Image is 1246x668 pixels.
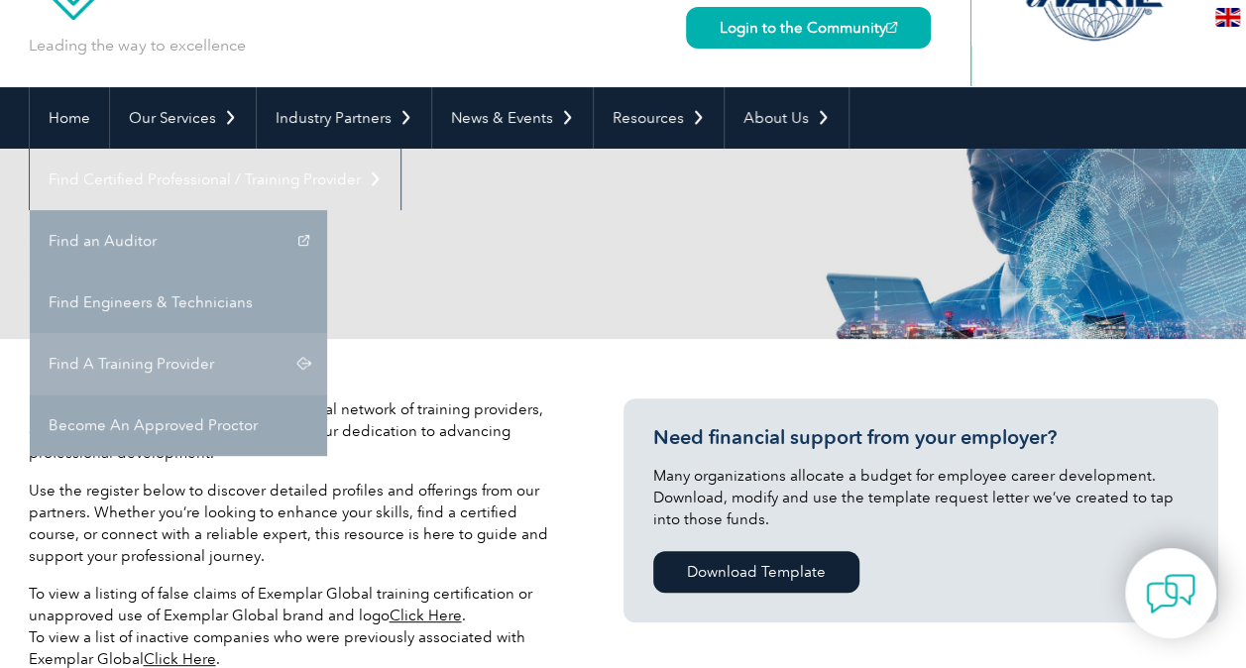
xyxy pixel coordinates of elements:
a: News & Events [432,87,593,149]
a: Industry Partners [257,87,431,149]
a: Click Here [390,607,462,624]
img: contact-chat.png [1146,569,1195,618]
img: open_square.png [886,22,897,33]
a: Resources [594,87,724,149]
a: Our Services [110,87,256,149]
p: Leading the way to excellence [29,35,246,56]
p: Use the register below to discover detailed profiles and offerings from our partners. Whether you... [29,480,564,567]
h3: Need financial support from your employer? [653,425,1189,450]
a: Home [30,87,109,149]
a: Find A Training Provider [30,333,327,394]
p: Exemplar Global proudly works with a global network of training providers, consultants, and organ... [29,398,564,464]
p: Many organizations allocate a budget for employee career development. Download, modify and use th... [653,465,1189,530]
a: Find Certified Professional / Training Provider [30,149,400,210]
a: Click Here [144,650,216,668]
a: Login to the Community [686,7,931,49]
img: en [1215,8,1240,27]
a: Become An Approved Proctor [30,394,327,456]
a: Find Engineers & Technicians [30,272,327,333]
a: Download Template [653,551,859,593]
a: Find an Auditor [30,210,327,272]
a: About Us [725,87,849,149]
h2: Client Register [29,228,861,260]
